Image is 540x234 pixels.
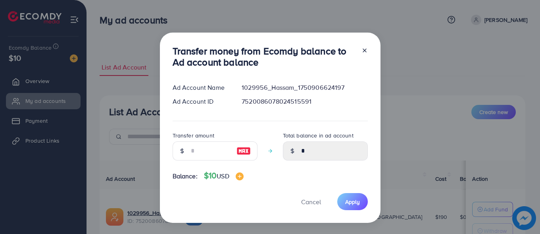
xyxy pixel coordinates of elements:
[301,197,321,206] span: Cancel
[283,132,354,139] label: Total balance in ad account
[291,193,331,210] button: Cancel
[235,97,374,106] div: 7520086078024515591
[236,146,251,156] img: image
[173,172,198,181] span: Balance:
[217,172,229,180] span: USD
[236,172,244,180] img: image
[345,198,360,206] span: Apply
[166,83,236,92] div: Ad Account Name
[204,171,244,181] h4: $10
[173,45,355,68] h3: Transfer money from Ecomdy balance to Ad account balance
[235,83,374,92] div: 1029956_Hassam_1750906624197
[337,193,368,210] button: Apply
[166,97,236,106] div: Ad Account ID
[173,132,214,139] label: Transfer amount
